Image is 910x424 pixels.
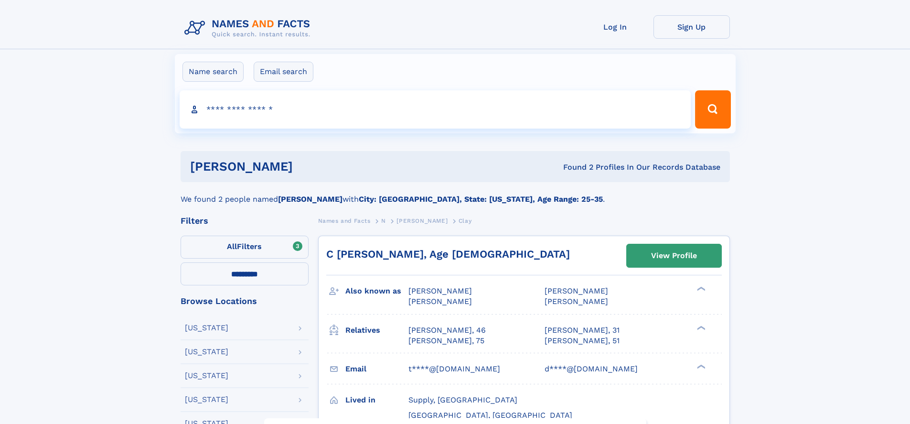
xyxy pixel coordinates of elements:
[695,363,706,370] div: ❯
[695,90,730,129] button: Search Button
[181,236,309,259] label: Filters
[408,411,572,420] span: [GEOGRAPHIC_DATA], [GEOGRAPHIC_DATA]
[396,217,448,224] span: [PERSON_NAME]
[190,161,428,173] h1: [PERSON_NAME]
[359,195,603,204] b: City: [GEOGRAPHIC_DATA], State: [US_STATE], Age Range: 25-35
[545,297,608,306] span: [PERSON_NAME]
[185,324,228,332] div: [US_STATE]
[345,283,408,299] h3: Also known as
[651,245,697,267] div: View Profile
[181,182,730,205] div: We found 2 people named with .
[695,325,706,331] div: ❯
[408,336,484,346] a: [PERSON_NAME], 75
[318,215,371,227] a: Names and Facts
[181,217,309,225] div: Filters
[345,361,408,377] h3: Email
[185,396,228,403] div: [US_STATE]
[408,395,517,404] span: Supply, [GEOGRAPHIC_DATA]
[278,195,343,204] b: [PERSON_NAME]
[254,62,313,82] label: Email search
[545,336,620,346] a: [PERSON_NAME], 51
[180,90,691,129] input: search input
[653,15,730,39] a: Sign Up
[459,217,471,224] span: Clay
[181,297,309,305] div: Browse Locations
[381,217,386,224] span: N
[408,286,472,295] span: [PERSON_NAME]
[326,248,570,260] a: C [PERSON_NAME], Age [DEMOGRAPHIC_DATA]
[182,62,244,82] label: Name search
[545,286,608,295] span: [PERSON_NAME]
[408,325,486,336] a: [PERSON_NAME], 46
[381,215,386,227] a: N
[345,322,408,338] h3: Relatives
[577,15,653,39] a: Log In
[695,286,706,292] div: ❯
[345,392,408,408] h3: Lived in
[185,348,228,356] div: [US_STATE]
[408,297,472,306] span: [PERSON_NAME]
[185,372,228,380] div: [US_STATE]
[396,215,448,227] a: [PERSON_NAME]
[627,244,721,267] a: View Profile
[181,15,318,41] img: Logo Names and Facts
[428,162,720,173] div: Found 2 Profiles In Our Records Database
[227,242,237,251] span: All
[545,325,620,336] a: [PERSON_NAME], 31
